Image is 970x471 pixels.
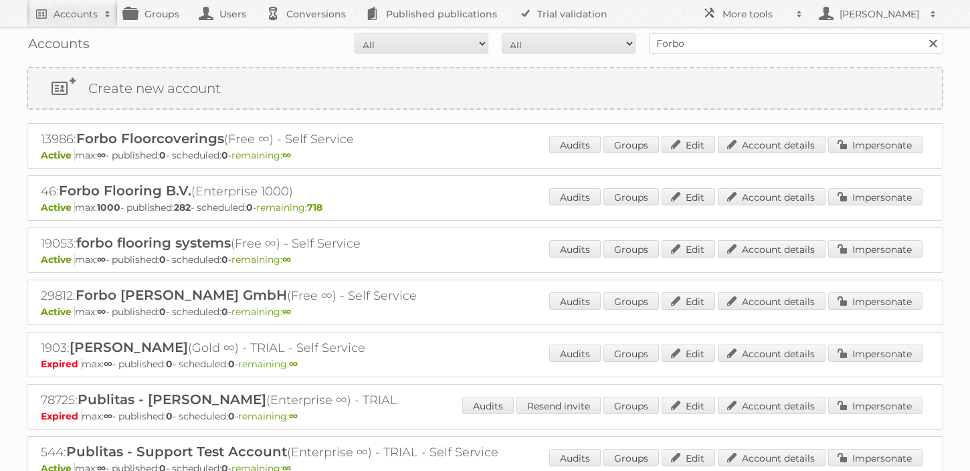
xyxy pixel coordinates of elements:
a: Audits [549,345,601,362]
span: remaining: [238,410,298,422]
a: Edit [662,188,715,205]
strong: 718 [307,201,322,213]
a: Edit [662,449,715,466]
a: Audits [549,449,601,466]
span: remaining: [231,254,291,266]
strong: 0 [166,358,173,370]
strong: ∞ [97,149,106,161]
strong: 0 [221,306,228,318]
h2: More tools [722,7,789,21]
strong: ∞ [282,254,291,266]
h2: 13986: (Free ∞) - Self Service [41,130,509,148]
span: Expired [41,410,82,422]
a: Edit [662,397,715,414]
a: Audits [549,188,601,205]
a: Audits [549,292,601,310]
span: Publitas - Support Test Account [66,444,287,460]
a: Edit [662,292,715,310]
h2: 78725: (Enterprise ∞) - TRIAL [41,391,509,409]
a: Groups [603,397,659,414]
span: forbo flooring systems [76,235,231,251]
strong: ∞ [97,254,106,266]
h2: [PERSON_NAME] [836,7,923,21]
a: Groups [603,240,659,258]
p: max: - published: - scheduled: - [41,149,929,161]
span: Active [41,149,75,161]
h2: 29812: (Free ∞) - Self Service [41,287,509,304]
a: Audits [549,136,601,153]
strong: 0 [166,410,173,422]
p: max: - published: - scheduled: - [41,410,929,422]
strong: ∞ [282,149,291,161]
a: Edit [662,136,715,153]
a: Impersonate [828,397,923,414]
h2: 46: (Enterprise 1000) [41,183,509,200]
strong: 0 [228,358,235,370]
a: Resend invite [516,397,601,414]
span: Expired [41,358,82,370]
a: Groups [603,292,659,310]
strong: 0 [159,306,166,318]
span: Active [41,254,75,266]
a: Groups [603,449,659,466]
strong: 1000 [97,201,120,213]
a: Account details [718,397,826,414]
span: Active [41,201,75,213]
a: Account details [718,240,826,258]
span: Publitas - [PERSON_NAME] [78,391,266,407]
span: Forbo Flooring B.V. [59,183,191,199]
a: Impersonate [828,188,923,205]
a: Create new account [28,68,942,108]
a: Impersonate [828,240,923,258]
p: max: - published: - scheduled: - [41,358,929,370]
a: Impersonate [828,345,923,362]
a: Account details [718,188,826,205]
p: max: - published: - scheduled: - [41,254,929,266]
a: Groups [603,345,659,362]
a: Account details [718,449,826,466]
h2: Accounts [54,7,98,21]
p: max: - published: - scheduled: - [41,306,929,318]
strong: 0 [221,149,228,161]
strong: 0 [228,410,235,422]
a: Impersonate [828,136,923,153]
strong: ∞ [282,306,291,318]
span: [PERSON_NAME] [70,339,188,355]
strong: 0 [221,254,228,266]
strong: 0 [246,201,253,213]
span: Active [41,306,75,318]
h2: 19053: (Free ∞) - Self Service [41,235,509,252]
span: Forbo [PERSON_NAME] GmbH [76,287,287,303]
a: Groups [603,136,659,153]
a: Impersonate [828,449,923,466]
a: Audits [462,397,514,414]
a: Impersonate [828,292,923,310]
a: Audits [549,240,601,258]
a: Edit [662,240,715,258]
a: Account details [718,345,826,362]
strong: ∞ [104,410,112,422]
span: remaining: [231,149,291,161]
strong: ∞ [289,410,298,422]
span: remaining: [256,201,322,213]
strong: ∞ [97,306,106,318]
strong: 0 [159,149,166,161]
h2: 544: (Enterprise ∞) - TRIAL - Self Service [41,444,509,461]
span: Forbo Floorcoverings [76,130,224,147]
strong: ∞ [289,358,298,370]
a: Edit [662,345,715,362]
a: Groups [603,188,659,205]
strong: ∞ [104,358,112,370]
a: Account details [718,136,826,153]
strong: 0 [159,254,166,266]
p: max: - published: - scheduled: - [41,201,929,213]
span: remaining: [238,358,298,370]
strong: 282 [174,201,191,213]
h2: 1903: (Gold ∞) - TRIAL - Self Service [41,339,509,357]
span: remaining: [231,306,291,318]
a: Account details [718,292,826,310]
